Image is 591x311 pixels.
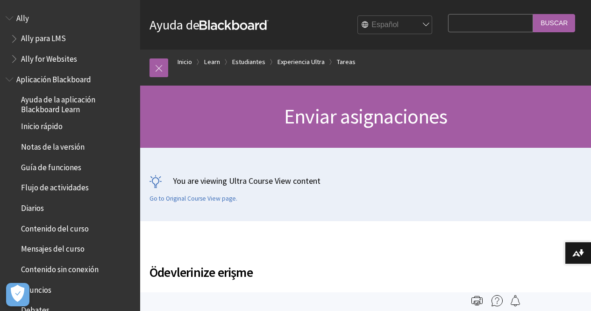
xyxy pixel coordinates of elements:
span: Flujo de actividades [21,180,89,193]
span: Ally for Websites [21,51,77,64]
a: Go to Original Course View page. [150,195,237,203]
a: Learn [204,56,220,68]
a: Tareas [337,56,356,68]
span: Guía de funciones [21,159,81,172]
span: Ally para LMS [21,31,66,43]
span: Aplicación Blackboard [16,72,91,84]
img: Follow this page [510,295,521,306]
a: Experiencia Ultra [278,56,325,68]
input: Buscar [533,14,575,32]
select: Site Language Selector [358,16,433,35]
span: Notas de la versión [21,139,85,152]
span: Ayuda de la aplicación Blackboard Learn [21,92,134,114]
button: Abrir preferencias [6,283,29,306]
a: Estudiantes [232,56,265,68]
span: Contenido sin conexión [21,261,99,274]
h2: Ödevlerinize erişme [150,251,443,282]
span: Enviar asignaciones [284,103,447,129]
img: More help [491,295,503,306]
span: Anuncios [21,282,51,295]
span: Ally [16,10,29,23]
a: Inicio [178,56,192,68]
a: Ayuda deBlackboard [150,16,269,33]
span: Mensajes del curso [21,241,85,254]
img: Print [471,295,483,306]
p: You are viewing Ultra Course View content [150,175,582,187]
nav: Book outline for Anthology Ally Help [6,10,135,67]
strong: Blackboard [199,20,269,30]
span: Inicio rápido [21,119,63,131]
span: Diarios [21,200,44,213]
span: Contenido del curso [21,221,89,233]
